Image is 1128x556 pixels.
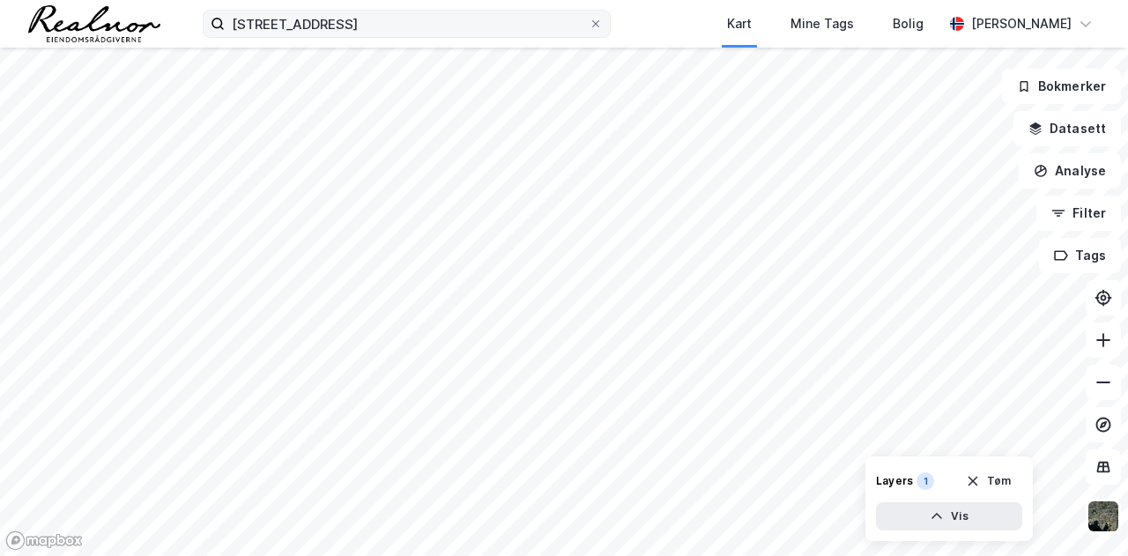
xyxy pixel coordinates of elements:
[954,467,1022,495] button: Tøm
[971,13,1072,34] div: [PERSON_NAME]
[876,502,1022,530] button: Vis
[876,474,913,488] div: Layers
[1040,471,1128,556] iframe: Chat Widget
[893,13,924,34] div: Bolig
[1039,238,1121,273] button: Tags
[727,13,752,34] div: Kart
[1013,111,1121,146] button: Datasett
[225,11,589,37] input: Søk på adresse, matrikkel, gårdeiere, leietakere eller personer
[1002,69,1121,104] button: Bokmerker
[1019,153,1121,189] button: Analyse
[790,13,854,34] div: Mine Tags
[1036,196,1121,231] button: Filter
[916,472,934,490] div: 1
[5,530,83,551] a: Mapbox homepage
[28,5,160,42] img: realnor-logo.934646d98de889bb5806.png
[1040,471,1128,556] div: Kontrollprogram for chat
